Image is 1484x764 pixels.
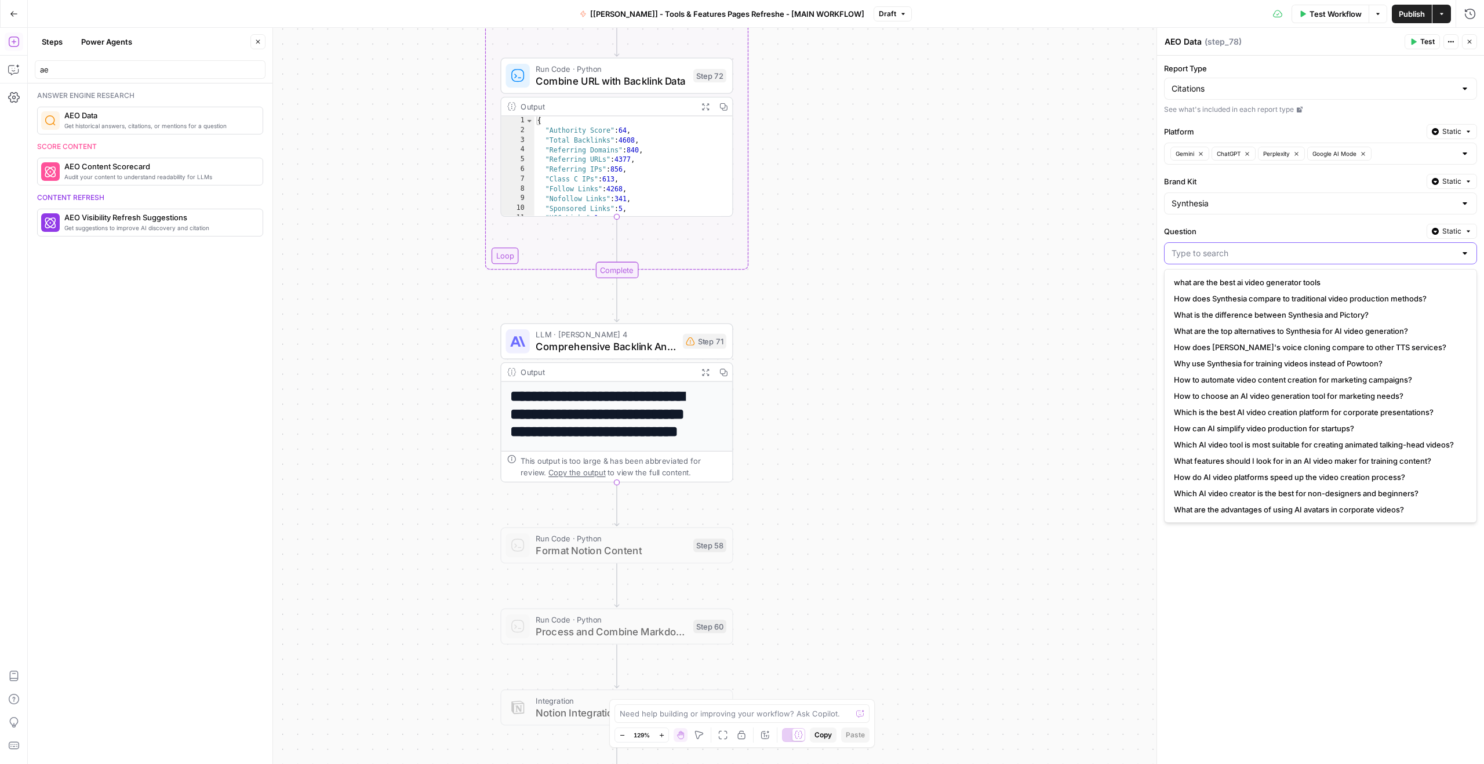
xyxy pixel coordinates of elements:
[614,482,619,526] g: Edge from step_71 to step_58
[536,63,687,75] span: Run Code · Python
[814,730,832,740] span: Copy
[500,323,733,482] div: LLM · [PERSON_NAME] 4Comprehensive Backlink Analysis and RecommendationsStep 71Output**** **** **...
[693,539,726,552] div: Step 58
[1263,149,1290,158] span: Perplexity
[1217,149,1241,158] span: ChatGPT
[501,117,534,126] div: 1
[1176,149,1194,158] span: Gemini
[1164,225,1422,237] label: Question
[1427,124,1477,139] button: Static
[521,366,692,379] div: Output
[1174,423,1463,434] span: How can AI simplify video production for startups?
[841,727,870,743] button: Paste
[1174,374,1463,385] span: How to automate video content creation for marketing campaigns?
[1164,176,1422,187] label: Brand Kit
[1174,325,1463,337] span: What are the top alternatives to Synthesia for AI video generation?
[64,212,253,223] span: AEO Visibility Refresh Suggestions
[1405,34,1440,49] button: Test
[536,543,687,558] span: Format Notion Content
[1292,5,1369,23] button: Test Workflow
[1174,309,1463,321] span: What is the difference between Synthesia and Pictory?
[595,262,638,278] div: Complete
[614,278,619,322] g: Edge from step_69-iteration-end to step_71
[634,730,650,740] span: 129%
[501,145,534,155] div: 4
[846,730,865,740] span: Paste
[1174,293,1463,304] span: How does Synthesia compare to traditional video production methods?
[501,214,534,224] div: 11
[500,689,733,725] div: IntegrationNotion IntegrationStep 57
[64,223,253,232] span: Get suggestions to improve AI discovery and citation
[1174,390,1463,402] span: How to choose an AI video generation tool for marketing needs?
[1164,126,1422,137] label: Platform
[1307,147,1372,161] button: Google AI Mode
[1174,487,1463,499] span: Which AI video creator is the best for non-designers and beginners?
[1442,176,1461,187] span: Static
[64,161,253,172] span: AEO Content Scorecard
[536,694,675,707] span: Integration
[35,32,70,51] button: Steps
[1442,126,1461,137] span: Static
[64,172,253,181] span: Audit your content to understand readability for LLMs
[1174,439,1463,450] span: Which AI video tool is most suitable for creating animated talking-head videos?
[1174,504,1463,515] span: What are the advantages of using AI avatars in corporate videos?
[1427,174,1477,189] button: Static
[521,100,692,112] div: Output
[501,136,534,145] div: 3
[74,32,139,51] button: Power Agents
[40,64,260,75] input: Search steps
[64,110,253,121] span: AEO Data
[1174,406,1463,418] span: Which is the best AI video creation platform for corporate presentations?
[500,609,733,645] div: Run Code · PythonProcess and Combine Markdown ParagraphsStep 60
[37,90,263,101] div: Answer engine research
[810,727,836,743] button: Copy
[1258,147,1305,161] button: Perplexity
[500,262,733,278] div: Complete
[521,454,726,478] div: This output is too large & has been abbreviated for review. to view the full content.
[1399,8,1425,20] span: Publish
[879,9,896,19] span: Draft
[614,645,619,688] g: Edge from step_60 to step_57
[536,339,676,354] span: Comprehensive Backlink Analysis and Recommendations
[501,155,534,165] div: 5
[1170,147,1209,161] button: Gemini
[590,8,864,20] span: [[PERSON_NAME]] - Tools & Features Pages Refreshe - [MAIN WORKFLOW]
[683,334,726,349] div: Step 71
[1310,8,1362,20] span: Test Workflow
[1165,36,1202,48] textarea: AEO Data
[1420,37,1435,47] span: Test
[37,141,263,152] div: Score content
[501,165,534,175] div: 6
[1172,248,1456,259] input: Type to search
[1312,149,1356,158] span: Google AI Mode
[536,329,676,341] span: LLM · [PERSON_NAME] 4
[536,533,687,545] span: Run Code · Python
[1164,104,1477,115] a: See what's included in each report type
[1174,358,1463,369] span: Why use Synthesia for training videos instead of Powtoon?
[573,5,871,23] button: [[PERSON_NAME]] - Tools & Features Pages Refreshe - [MAIN WORKFLOW]
[500,527,733,563] div: Run Code · PythonFormat Notion ContentStep 58
[536,624,687,639] span: Process and Combine Markdown Paragraphs
[1205,36,1242,48] span: ( step_78 )
[501,204,534,214] div: 10
[1174,471,1463,483] span: How do AI video platforms speed up the video creation process?
[1174,277,1463,288] span: what are the best ai video generator tools
[501,184,534,194] div: 8
[1172,83,1456,94] input: Citations
[1172,198,1456,209] input: Synthesia
[1392,5,1432,23] button: Publish
[525,117,533,126] span: Toggle code folding, rows 1 through 18
[1164,63,1477,74] label: Report Type
[536,614,687,626] span: Run Code · Python
[501,194,534,204] div: 9
[510,700,525,715] img: Notion_app_logo.png
[693,620,726,633] div: Step 60
[501,126,534,136] div: 2
[501,174,534,184] div: 7
[1174,455,1463,467] span: What features should I look for in an AI video maker for training content?
[548,468,605,478] span: Copy the output
[37,192,263,203] div: Content refresh
[1442,226,1461,237] span: Static
[693,69,726,82] div: Step 72
[1212,147,1256,161] button: ChatGPT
